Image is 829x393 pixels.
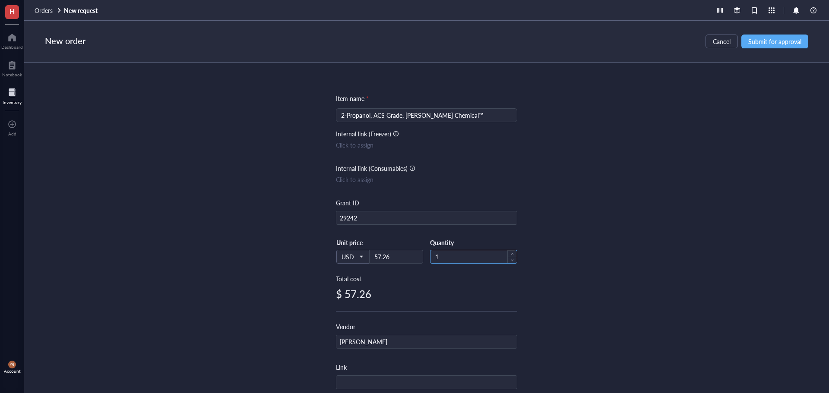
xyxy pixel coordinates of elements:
[336,198,359,208] div: Grant ID
[2,58,22,77] a: Notebook
[430,239,517,246] div: Quantity
[741,35,808,48] button: Submit for approval
[10,363,14,367] span: YN
[9,6,15,16] span: H
[8,131,16,136] div: Add
[336,274,517,283] div: Total cost
[507,257,517,263] span: Decrease Value
[511,259,514,262] span: down
[3,100,22,105] div: Inventory
[4,368,21,374] div: Account
[706,35,738,48] button: Cancel
[3,86,22,105] a: Inventory
[342,253,363,261] span: USD
[336,239,390,246] div: Unit price
[35,6,53,15] span: Orders
[45,35,85,48] div: New order
[713,38,731,45] span: Cancel
[35,6,62,14] a: Orders
[336,94,369,103] div: Item name
[336,362,347,372] div: Link
[336,287,517,301] div: $ 57.26
[1,31,23,50] a: Dashboard
[1,44,23,50] div: Dashboard
[336,322,355,331] div: Vendor
[336,129,391,138] div: Internal link (Freezer)
[64,6,99,14] a: New request
[336,175,517,184] div: Click to assign
[748,38,801,45] span: Submit for approval
[507,250,517,257] span: Increase Value
[2,72,22,77] div: Notebook
[336,163,408,173] div: Internal link (Consumables)
[511,252,514,255] span: up
[336,140,517,150] div: Click to assign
